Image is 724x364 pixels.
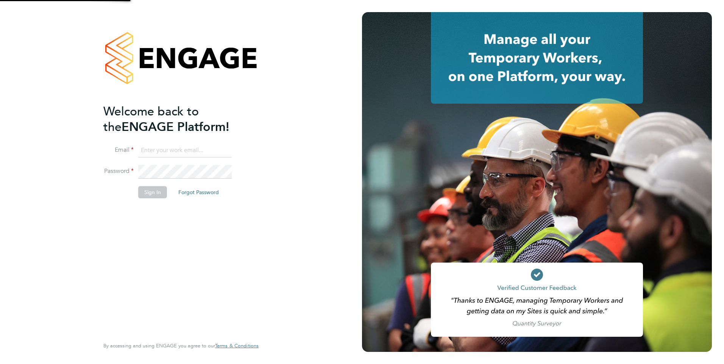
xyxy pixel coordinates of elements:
button: Sign In [138,186,167,198]
a: Terms & Conditions [215,343,259,349]
h2: ENGAGE Platform! [103,104,251,135]
span: Welcome back to the [103,104,199,134]
input: Enter your work email... [138,144,232,157]
button: Forgot Password [172,186,225,198]
span: By accessing and using ENGAGE you agree to our [103,342,259,349]
label: Password [103,167,134,175]
label: Email [103,146,134,154]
